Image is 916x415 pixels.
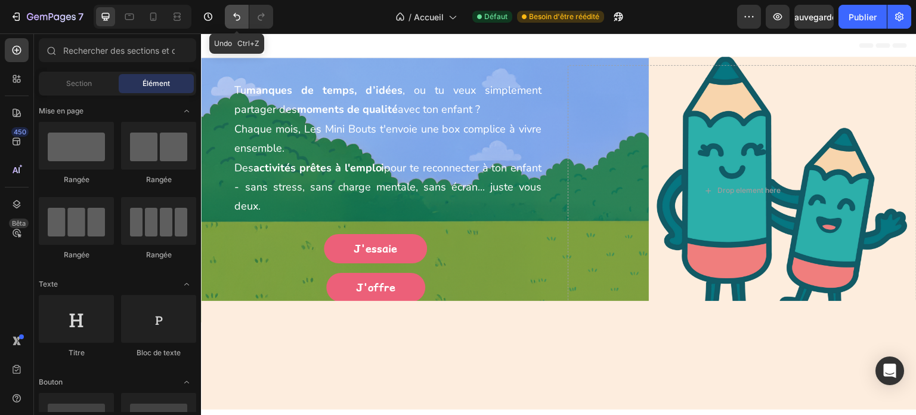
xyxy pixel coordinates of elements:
[39,106,83,115] font: Mise en page
[143,79,170,88] font: Élément
[39,38,196,62] input: Rechercher des sections et des éléments
[409,12,411,22] font: /
[66,79,92,88] font: Section
[177,275,196,294] span: Basculer pour ouvrir
[39,279,58,288] font: Texte
[5,5,89,29] button: 7
[39,377,63,386] font: Bouton
[146,250,172,259] font: Rangée
[78,11,83,23] font: 7
[177,373,196,392] span: Basculer pour ouvrir
[484,12,507,21] font: Défaut
[64,250,89,259] font: Rangée
[201,33,916,415] iframe: Zone de conception
[69,348,85,357] font: Titre
[146,175,172,184] font: Rangée
[12,219,26,228] font: Bêta
[794,5,834,29] button: Sauvegarder
[64,175,89,184] font: Rangée
[414,12,444,22] font: Accueil
[14,128,26,136] font: 450
[137,348,181,357] font: Bloc de texte
[849,12,877,22] font: Publier
[177,102,196,121] span: Basculer pour ouvrir
[529,12,599,21] font: Besoin d'être réédité
[789,12,840,22] font: Sauvegarder
[225,5,273,29] div: Annuler/Rétablir
[875,356,904,385] div: Ouvrir Intercom Messenger
[517,152,580,162] div: Drop element here
[838,5,887,29] button: Publier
